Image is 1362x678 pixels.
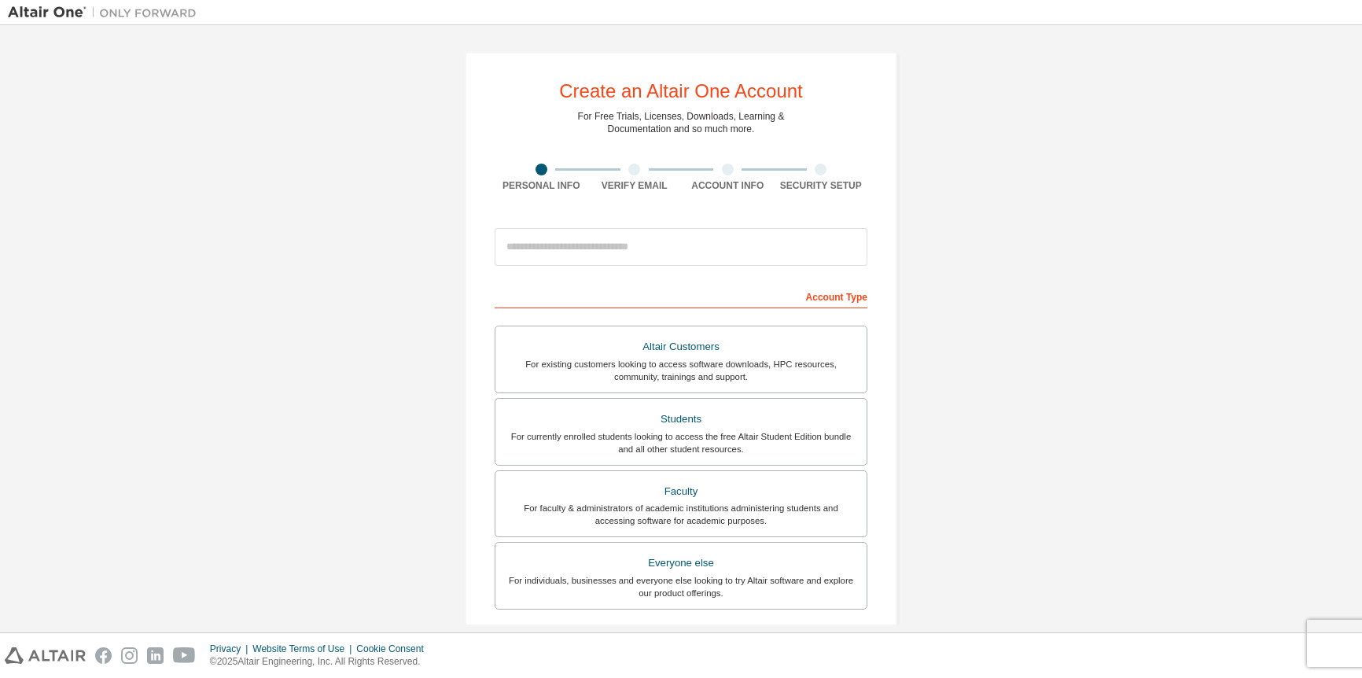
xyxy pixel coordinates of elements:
div: Students [505,408,857,430]
div: Account Type [495,283,867,308]
div: Personal Info [495,179,588,192]
div: Altair Customers [505,336,857,358]
img: linkedin.svg [147,647,164,664]
div: Account Info [681,179,775,192]
div: For individuals, businesses and everyone else looking to try Altair software and explore our prod... [505,574,857,599]
div: Website Terms of Use [252,643,356,655]
div: Security Setup [775,179,868,192]
div: For existing customers looking to access software downloads, HPC resources, community, trainings ... [505,358,857,383]
img: Altair One [8,5,204,20]
div: Create an Altair One Account [559,82,803,101]
img: youtube.svg [173,647,196,664]
img: altair_logo.svg [5,647,86,664]
div: Faculty [505,481,857,503]
div: Verify Email [588,179,682,192]
div: For faculty & administrators of academic institutions administering students and accessing softwa... [505,502,857,527]
div: Everyone else [505,552,857,574]
div: Privacy [210,643,252,655]
img: facebook.svg [95,647,112,664]
p: © 2025 Altair Engineering, Inc. All Rights Reserved. [210,655,433,669]
div: Cookie Consent [356,643,433,655]
div: For currently enrolled students looking to access the free Altair Student Edition bundle and all ... [505,430,857,455]
img: instagram.svg [121,647,138,664]
div: For Free Trials, Licenses, Downloads, Learning & Documentation and so much more. [578,110,785,135]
